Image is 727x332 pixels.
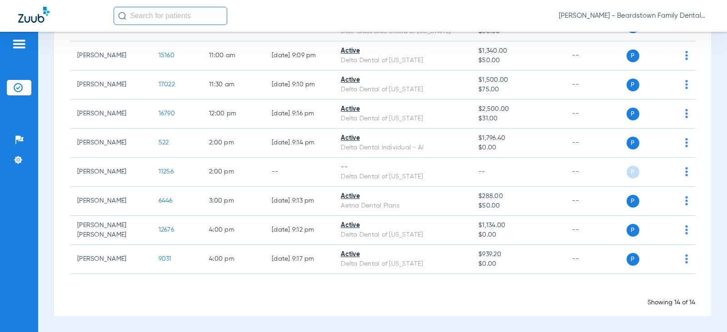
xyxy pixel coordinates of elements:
td: [DATE] 9:17 PM [264,245,334,274]
div: Delta Dental of [US_STATE] [341,114,464,124]
td: [PERSON_NAME] [70,41,151,70]
span: 12676 [159,227,174,233]
div: Aetna Dental Plans [341,201,464,211]
td: [PERSON_NAME] [70,129,151,158]
td: -- [565,187,626,216]
span: P [627,50,639,62]
td: 3:00 PM [202,187,264,216]
div: Active [341,250,464,259]
div: Active [341,221,464,230]
span: $1,340.00 [478,46,558,56]
span: 16790 [159,110,175,117]
td: -- [565,41,626,70]
img: group-dot-blue.svg [685,109,688,118]
td: [DATE] 9:10 PM [264,70,334,99]
div: Delta Dental of [US_STATE] [341,230,464,240]
span: 522 [159,139,169,146]
span: 11256 [159,168,174,175]
span: $1,500.00 [478,75,558,85]
td: [PERSON_NAME] [70,187,151,216]
img: Search Icon [118,12,126,20]
span: $939.20 [478,250,558,259]
td: [PERSON_NAME] [70,245,151,274]
input: Search for patients [114,7,227,25]
td: [DATE] 9:13 PM [264,187,334,216]
td: [DATE] 9:14 PM [264,129,334,158]
span: $75.00 [478,85,558,94]
span: $0.00 [478,259,558,269]
img: group-dot-blue.svg [685,167,688,176]
span: $1,134.00 [478,221,558,230]
img: Zuub Logo [18,7,50,23]
span: 9031 [159,256,172,262]
div: Delta Dental of [US_STATE] [341,172,464,182]
div: Delta Dental of [US_STATE] [341,259,464,269]
div: Active [341,134,464,143]
div: Active [341,46,464,56]
div: Active [341,192,464,201]
span: 17022 [159,81,175,88]
span: P [627,253,639,266]
div: Active [341,104,464,114]
td: [DATE] 9:09 PM [264,41,334,70]
span: Showing 14 of 14 [647,299,695,306]
img: hamburger-icon [12,39,26,50]
span: [PERSON_NAME] - Beardstown Family Dental [559,11,709,20]
span: P [627,137,639,149]
td: [DATE] 9:16 PM [264,99,334,129]
td: -- [565,99,626,129]
span: $0.00 [478,143,558,153]
span: $2,500.00 [478,104,558,114]
span: P [627,224,639,237]
img: group-dot-blue.svg [685,254,688,263]
span: P [627,195,639,208]
img: group-dot-blue.svg [685,138,688,147]
span: P [627,166,639,178]
div: Active [341,75,464,85]
td: [PERSON_NAME] [PERSON_NAME] [70,216,151,245]
td: [PERSON_NAME] [70,158,151,187]
img: group-dot-blue.svg [685,51,688,60]
span: 15160 [159,52,174,59]
td: [PERSON_NAME] [70,70,151,99]
span: $288.00 [478,192,558,201]
td: 12:00 PM [202,99,264,129]
span: 6446 [159,198,173,204]
span: $31.00 [478,114,558,124]
img: group-dot-blue.svg [685,80,688,89]
td: [DATE] 9:12 PM [264,216,334,245]
div: Delta Dental of [US_STATE] [341,85,464,94]
td: 2:00 PM [202,158,264,187]
td: 4:00 PM [202,216,264,245]
div: -- [341,163,464,172]
span: $50.00 [478,56,558,65]
span: -- [478,168,485,175]
td: -- [565,158,626,187]
div: Delta Dental Individual - AI [341,143,464,153]
span: P [627,108,639,120]
td: 11:30 AM [202,70,264,99]
td: 4:00 PM [202,245,264,274]
td: -- [565,129,626,158]
img: group-dot-blue.svg [685,196,688,205]
span: P [627,79,639,91]
td: -- [565,216,626,245]
td: -- [565,70,626,99]
td: -- [565,245,626,274]
td: [PERSON_NAME] [70,99,151,129]
div: Delta Dental of [US_STATE] [341,56,464,65]
span: $1,796.40 [478,134,558,143]
td: 2:00 PM [202,129,264,158]
td: -- [264,158,334,187]
span: $0.00 [478,230,558,240]
img: group-dot-blue.svg [685,225,688,234]
span: $50.00 [478,201,558,211]
td: 11:00 AM [202,41,264,70]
